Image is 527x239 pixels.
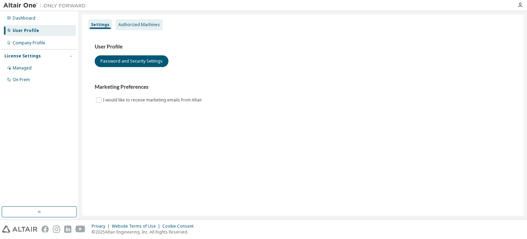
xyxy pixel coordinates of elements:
[162,224,198,229] div: Cookie Consent
[4,53,41,59] div: License Settings
[91,22,109,28] div: Settings
[13,15,35,21] div: Dashboard
[13,40,45,46] div: Company Profile
[64,226,71,233] img: linkedin.svg
[118,22,160,28] div: Authorized Machines
[2,226,37,233] img: altair_logo.svg
[92,229,198,235] p: © 2025 Altair Engineering, Inc. All Rights Reserved.
[112,224,162,229] div: Website Terms of Use
[95,43,511,50] h3: User Profile
[13,77,30,83] div: On Prem
[75,226,85,233] img: youtube.svg
[13,65,32,71] div: Managed
[95,84,511,90] h3: Marketing Preferences
[103,96,203,104] label: I would like to receive marketing emails from Altair
[3,2,89,9] img: Altair One
[95,55,168,67] button: Password and Security Settings
[42,226,49,233] img: facebook.svg
[13,28,39,33] div: User Profile
[53,226,60,233] img: instagram.svg
[92,224,112,229] div: Privacy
